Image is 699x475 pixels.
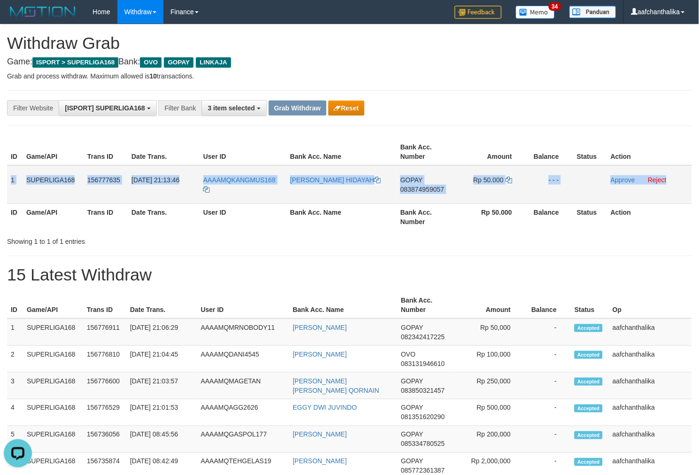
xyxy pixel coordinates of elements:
[140,57,162,68] span: OVO
[7,203,23,230] th: ID
[7,426,23,453] td: 5
[474,176,504,184] span: Rp 50.000
[401,467,445,475] span: Copy 085772361387 to clipboard
[401,360,445,367] span: Copy 083131946610 to clipboard
[126,373,197,399] td: [DATE] 21:03:57
[203,176,276,184] span: AAAAMQKANGMUS168
[7,373,23,399] td: 3
[293,458,347,465] a: [PERSON_NAME]
[132,176,179,184] span: [DATE] 21:13:46
[575,405,603,413] span: Accepted
[128,139,200,165] th: Date Trans.
[609,346,692,373] td: aafchanthalika
[328,101,365,116] button: Reset
[287,203,397,230] th: Bank Acc. Name
[396,203,456,230] th: Bank Acc. Number
[573,139,607,165] th: Status
[203,176,276,193] a: AAAAMQKANGMUS168
[7,319,23,346] td: 1
[196,57,231,68] span: LINKAJA
[7,34,692,53] h1: Withdraw Grab
[197,292,289,319] th: User ID
[401,350,416,358] span: OVO
[455,6,502,19] img: Feedback.jpg
[293,377,379,394] a: [PERSON_NAME] [PERSON_NAME] QORNAIN
[23,346,83,373] td: SUPERLIGA168
[456,346,525,373] td: Rp 100,000
[59,100,156,116] button: [ISPORT] SUPERLIGA168
[456,426,525,453] td: Rp 200,000
[456,399,525,426] td: Rp 500,000
[456,373,525,399] td: Rp 250,000
[164,57,194,68] span: GOPAY
[525,399,571,426] td: -
[525,346,571,373] td: -
[526,203,573,230] th: Balance
[293,324,347,331] a: [PERSON_NAME]
[7,139,23,165] th: ID
[609,319,692,346] td: aafchanthalika
[609,292,692,319] th: Op
[197,319,289,346] td: AAAAMQMRNOBODY11
[84,203,128,230] th: Trans ID
[197,346,289,373] td: AAAAMQDANI4545
[126,426,197,453] td: [DATE] 08:45:56
[197,373,289,399] td: AAAAMQMAGETAN
[23,399,83,426] td: SUPERLIGA168
[23,426,83,453] td: SUPERLIGA168
[401,431,423,438] span: GOPAY
[83,292,126,319] th: Trans ID
[126,399,197,426] td: [DATE] 21:01:53
[23,319,83,346] td: SUPERLIGA168
[575,458,603,466] span: Accepted
[7,57,692,67] h4: Game: Bank:
[401,387,445,394] span: Copy 083850321457 to clipboard
[571,292,609,319] th: Status
[126,346,197,373] td: [DATE] 21:04:45
[609,399,692,426] td: aafchanthalika
[7,5,78,19] img: MOTION_logo.png
[83,319,126,346] td: 156776911
[23,203,84,230] th: Game/API
[289,292,397,319] th: Bank Acc. Name
[525,426,571,453] td: -
[7,346,23,373] td: 2
[126,292,197,319] th: Date Trans.
[401,333,445,341] span: Copy 082342417225 to clipboard
[293,350,347,358] a: [PERSON_NAME]
[158,100,202,116] div: Filter Bank
[7,100,59,116] div: Filter Website
[396,139,456,165] th: Bank Acc. Number
[400,176,422,184] span: GOPAY
[83,399,126,426] td: 156776529
[456,292,525,319] th: Amount
[505,176,512,184] a: Copy 50000 to clipboard
[607,139,692,165] th: Action
[575,324,603,332] span: Accepted
[7,71,692,81] p: Grab and process withdraw. Maximum allowed is transactions.
[573,203,607,230] th: Status
[526,165,573,204] td: - - -
[549,2,561,11] span: 34
[607,203,692,230] th: Action
[83,346,126,373] td: 156776810
[7,292,23,319] th: ID
[200,139,287,165] th: User ID
[456,203,526,230] th: Rp 50.000
[23,292,83,319] th: Game/API
[525,373,571,399] td: -
[525,319,571,346] td: -
[128,203,200,230] th: Date Trans.
[525,292,571,319] th: Balance
[456,139,526,165] th: Amount
[84,139,128,165] th: Trans ID
[401,377,423,385] span: GOPAY
[401,440,445,448] span: Copy 085334780525 to clipboard
[23,139,84,165] th: Game/API
[609,373,692,399] td: aafchanthalika
[401,458,423,465] span: GOPAY
[200,203,287,230] th: User ID
[197,399,289,426] td: AAAAMQAGG2626
[126,319,197,346] td: [DATE] 21:06:29
[23,165,84,204] td: SUPERLIGA168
